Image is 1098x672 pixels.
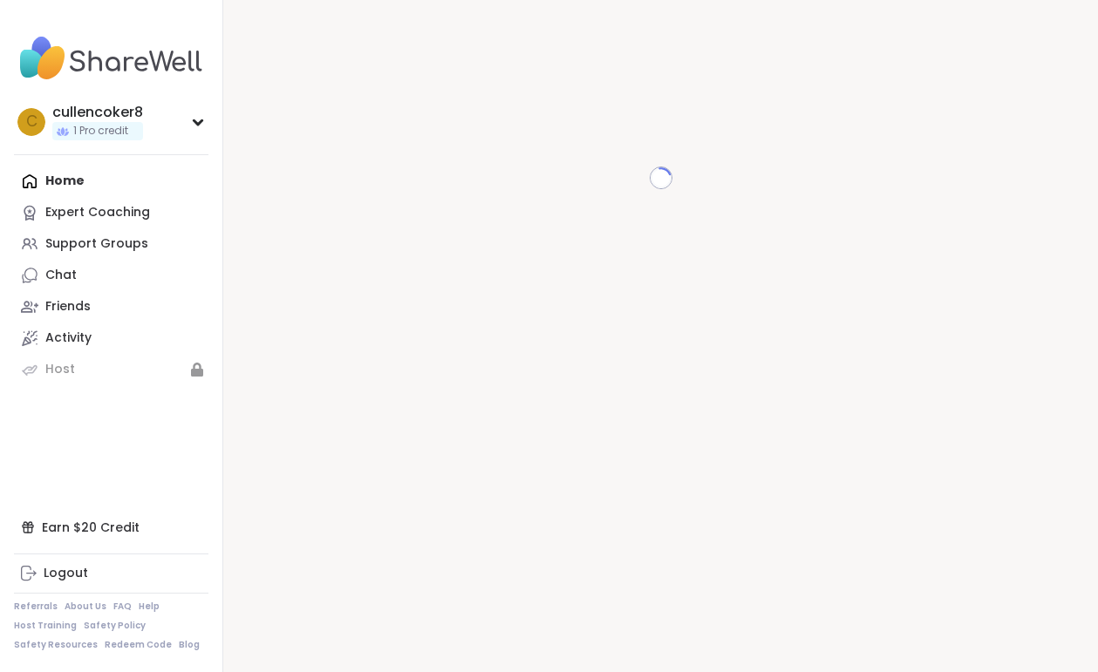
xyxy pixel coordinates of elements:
[14,28,208,89] img: ShareWell Nav Logo
[45,204,150,221] div: Expert Coaching
[73,124,128,139] span: 1 Pro credit
[45,298,91,316] div: Friends
[44,565,88,582] div: Logout
[52,103,143,122] div: cullencoker8
[84,620,146,632] a: Safety Policy
[14,228,208,260] a: Support Groups
[113,601,132,613] a: FAQ
[14,291,208,322] a: Friends
[14,354,208,385] a: Host
[45,361,75,378] div: Host
[179,639,200,651] a: Blog
[26,111,38,133] span: c
[45,329,92,347] div: Activity
[14,601,58,613] a: Referrals
[139,601,160,613] a: Help
[14,322,208,354] a: Activity
[14,512,208,543] div: Earn $20 Credit
[14,197,208,228] a: Expert Coaching
[14,558,208,589] a: Logout
[14,620,77,632] a: Host Training
[14,639,98,651] a: Safety Resources
[45,267,77,284] div: Chat
[105,639,172,651] a: Redeem Code
[65,601,106,613] a: About Us
[45,235,148,253] div: Support Groups
[14,260,208,291] a: Chat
